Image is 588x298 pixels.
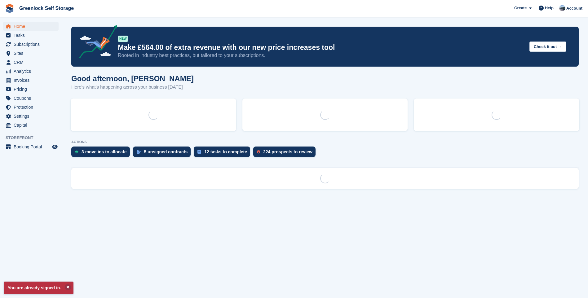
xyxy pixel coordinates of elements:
p: ACTIONS [71,140,579,144]
a: menu [3,94,59,103]
div: 3 move ins to allocate [82,149,127,154]
img: price-adjustments-announcement-icon-8257ccfd72463d97f412b2fc003d46551f7dbcb40ab6d574587a9cd5c0d94... [74,25,117,60]
a: menu [3,121,59,129]
a: menu [3,76,59,85]
span: Analytics [14,67,51,76]
img: move_ins_to_allocate_icon-fdf77a2bb77ea45bf5b3d319d69a93e2d87916cf1d5bf7949dd705db3b84f3ca.svg [75,150,78,154]
a: menu [3,49,59,58]
div: NEW [118,36,128,42]
div: 12 tasks to complete [204,149,247,154]
span: Invoices [14,76,51,85]
img: Jamie Hamilton [559,5,565,11]
span: Sites [14,49,51,58]
a: menu [3,103,59,112]
span: Capital [14,121,51,129]
a: menu [3,142,59,151]
img: task-75834270c22a3079a89374b754ae025e5fb1db73e45f91037f5363f120a921f8.svg [197,150,201,154]
span: Storefront [6,135,62,141]
a: menu [3,40,59,49]
img: stora-icon-8386f47178a22dfd0bd8f6a31ec36ba5ce8667c1dd55bd0f319d3a0aa187defe.svg [5,4,14,13]
a: 12 tasks to complete [194,147,253,160]
span: Create [514,5,527,11]
div: 224 prospects to review [263,149,312,154]
a: 3 move ins to allocate [71,147,133,160]
span: Account [566,5,582,11]
a: menu [3,85,59,94]
div: 5 unsigned contracts [144,149,188,154]
a: menu [3,67,59,76]
a: menu [3,22,59,31]
span: CRM [14,58,51,67]
p: Here's what's happening across your business [DATE] [71,84,194,91]
a: menu [3,58,59,67]
span: Settings [14,112,51,121]
a: menu [3,31,59,40]
a: Greenlock Self Storage [17,3,76,13]
p: Make £564.00 of extra revenue with our new price increases tool [118,43,524,52]
span: Subscriptions [14,40,51,49]
span: Home [14,22,51,31]
span: Coupons [14,94,51,103]
a: 224 prospects to review [253,147,319,160]
span: Help [545,5,554,11]
span: Protection [14,103,51,112]
span: Pricing [14,85,51,94]
span: Booking Portal [14,142,51,151]
button: Check it out → [529,42,566,52]
p: Rooted in industry best practices, but tailored to your subscriptions. [118,52,524,59]
h1: Good afternoon, [PERSON_NAME] [71,74,194,83]
a: Preview store [51,143,59,151]
a: 5 unsigned contracts [133,147,194,160]
p: You are already signed in. [4,282,73,294]
span: Tasks [14,31,51,40]
a: menu [3,112,59,121]
img: contract_signature_icon-13c848040528278c33f63329250d36e43548de30e8caae1d1a13099fd9432cc5.svg [137,150,141,154]
img: prospect-51fa495bee0391a8d652442698ab0144808aea92771e9ea1ae160a38d050c398.svg [257,150,260,154]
